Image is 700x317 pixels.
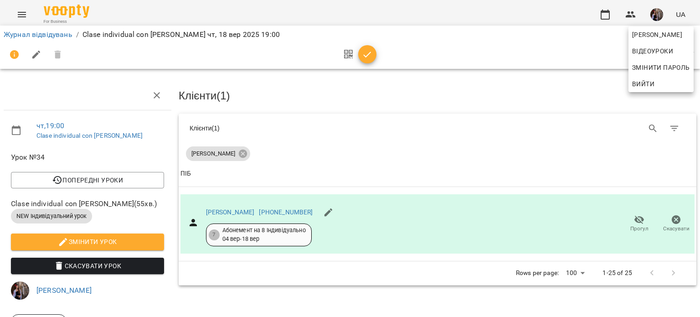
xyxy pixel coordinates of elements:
[632,46,673,57] span: Відеоуроки
[632,62,690,73] span: Змінити пароль
[628,43,677,59] a: Відеоуроки
[632,29,690,40] span: [PERSON_NAME]
[628,59,694,76] a: Змінити пароль
[628,76,694,92] button: Вийти
[632,78,654,89] span: Вийти
[628,26,694,43] a: [PERSON_NAME]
